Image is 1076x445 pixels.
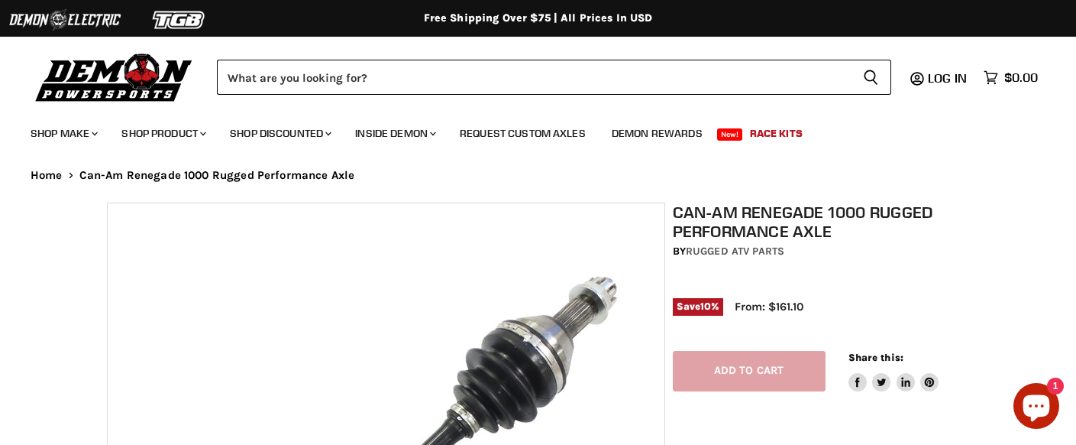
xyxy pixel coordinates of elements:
[8,5,122,34] img: Demon Electric Logo 2
[217,60,851,95] input: Search
[1009,383,1064,433] inbox-online-store-chat: Shopify online store chat
[31,169,63,182] a: Home
[921,71,976,85] a: Log in
[851,60,891,95] button: Search
[673,203,977,241] h1: Can-Am Renegade 1000 Rugged Performance Axle
[928,70,967,86] span: Log in
[673,243,977,260] div: by
[448,118,597,149] a: Request Custom Axles
[344,118,445,149] a: Inside Demon
[79,169,355,182] span: Can-Am Renegade 1000 Rugged Performance Axle
[700,300,711,312] span: 10
[848,352,903,363] span: Share this:
[738,118,814,149] a: Race Kits
[673,298,723,315] span: Save %
[110,118,215,149] a: Shop Product
[976,67,1045,89] a: $0.00
[848,351,939,391] aside: Share this:
[218,118,341,149] a: Shop Discounted
[19,118,107,149] a: Shop Make
[31,50,198,104] img: Demon Powersports
[1004,70,1038,85] span: $0.00
[735,300,803,313] span: From: $161.10
[600,118,714,149] a: Demon Rewards
[217,60,891,95] form: Product
[19,112,1034,149] ul: Main menu
[686,245,784,258] a: Rugged ATV Parts
[717,128,743,141] span: New!
[122,5,237,34] img: TGB Logo 2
